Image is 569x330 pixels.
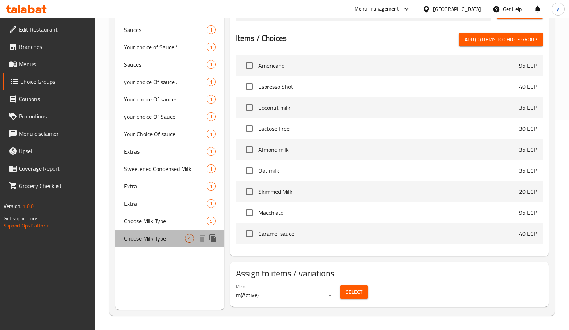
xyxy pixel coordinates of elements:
[207,166,215,172] span: 1
[124,112,207,121] span: your choice Of Sauce:
[124,217,207,225] span: Choose Milk Type
[3,160,95,177] a: Coverage Report
[3,73,95,90] a: Choice Groups
[557,5,559,13] span: y
[115,177,224,195] div: Extra1
[3,142,95,160] a: Upsell
[354,5,399,13] div: Menu-management
[115,38,224,56] div: Your choice of Sauce:*1
[242,58,257,73] span: Select choice
[4,221,50,230] a: Support.OpsPlatform
[258,145,519,154] span: Almond milk
[207,148,215,155] span: 1
[207,147,216,156] div: Choices
[124,43,207,51] span: Your choice of Sauce:*
[242,205,257,220] span: Select choice
[519,124,537,133] p: 30 EGP
[519,208,537,217] p: 95 EGP
[242,79,257,94] span: Select choice
[207,199,216,208] div: Choices
[3,108,95,125] a: Promotions
[519,229,537,238] p: 40 EGP
[519,103,537,112] p: 35 EGP
[242,121,257,136] span: Select choice
[236,33,287,44] h2: Items / Choices
[3,55,95,73] a: Menus
[459,33,543,46] button: Add (0) items to choice group
[207,95,216,104] div: Choices
[19,164,89,173] span: Coverage Report
[124,60,207,69] span: Sauces.
[115,56,224,73] div: Sauces.1
[242,142,257,157] span: Select choice
[124,147,207,156] span: Extras
[207,200,215,207] span: 1
[236,289,335,301] div: m(Active)
[19,60,89,68] span: Menus
[519,187,537,196] p: 20 EGP
[22,201,34,211] span: 1.0.0
[519,166,537,175] p: 35 EGP
[208,233,219,244] button: duplicate
[258,208,519,217] span: Macchiato
[115,160,224,177] div: Sweetened Condensed Milk1
[19,129,89,138] span: Menu disclaimer
[207,96,215,103] span: 1
[258,103,519,112] span: Coconut milk
[207,78,216,86] div: Choices
[207,60,216,69] div: Choices
[258,166,519,175] span: Oat milk
[258,187,519,196] span: Skimmed Milk
[346,288,362,297] span: Select
[207,131,215,138] span: 1
[124,164,207,173] span: Sweetened Condensed Milk
[207,130,216,138] div: Choices
[4,214,37,223] span: Get support on:
[3,90,95,108] a: Coupons
[258,82,519,91] span: Espresso Shot
[185,235,194,242] span: 4
[236,284,246,288] label: Menu
[124,95,207,104] span: Your choice Of sauce:
[207,217,216,225] div: Choices
[3,125,95,142] a: Menu disclaimer
[207,182,216,191] div: Choices
[197,233,208,244] button: delete
[115,125,224,143] div: Your Choice Of sauce:1
[207,26,215,33] span: 1
[242,184,257,199] span: Select choice
[340,285,368,299] button: Select
[207,25,216,34] div: Choices
[124,182,207,191] span: Extra
[124,78,207,86] span: your choice Of sauce :
[433,5,481,13] div: [GEOGRAPHIC_DATA]
[465,35,537,44] span: Add (0) items to choice group
[207,43,216,51] div: Choices
[115,21,224,38] div: Sauces1
[258,61,519,70] span: Americano
[20,77,89,86] span: Choice Groups
[207,113,215,120] span: 1
[4,201,21,211] span: Version:
[207,44,215,51] span: 1
[19,112,89,121] span: Promotions
[236,268,543,279] h2: Assign to items / variations
[115,73,224,91] div: your choice Of sauce :1
[242,247,257,262] span: Select choice
[115,108,224,125] div: your choice Of Sauce:1
[185,234,194,243] div: Choices
[519,145,537,154] p: 35 EGP
[3,21,95,38] a: Edit Restaurant
[115,143,224,160] div: Extras1
[519,82,537,91] p: 40 EGP
[519,61,537,70] p: 95 EGP
[115,212,224,230] div: Choose Milk Type5
[124,234,185,243] span: Choose Milk Type
[258,229,519,238] span: Caramel sauce
[124,25,207,34] span: Sauces
[124,199,207,208] span: Extra
[19,181,89,190] span: Grocery Checklist
[242,163,257,178] span: Select choice
[19,147,89,155] span: Upsell
[19,95,89,103] span: Coupons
